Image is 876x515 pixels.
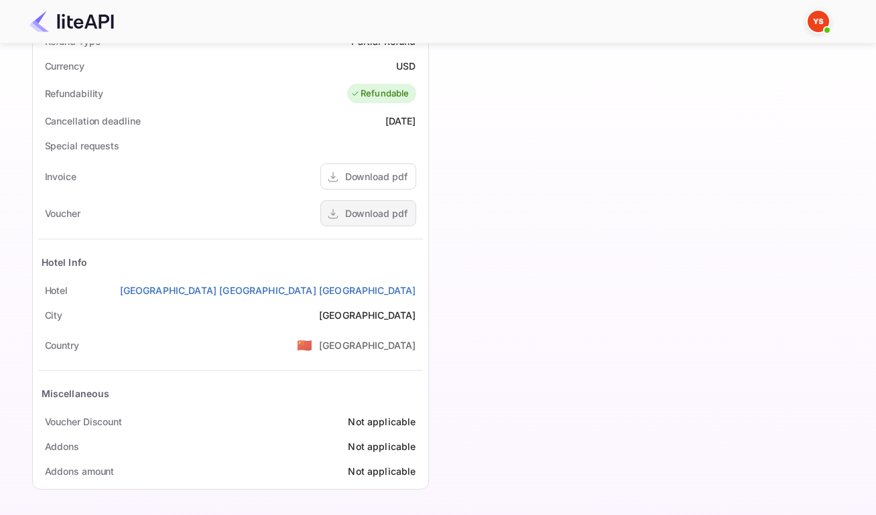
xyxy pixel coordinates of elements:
div: City [45,308,63,322]
div: Addons amount [45,464,115,478]
div: [GEOGRAPHIC_DATA] [319,308,416,322]
div: Special requests [45,139,119,153]
div: Not applicable [348,464,416,478]
div: USD [396,59,416,73]
div: Download pdf [345,206,408,220]
div: [GEOGRAPHIC_DATA] [319,338,416,352]
div: Cancellation deadline [45,114,141,128]
div: Currency [45,59,84,73]
div: Hotel [45,283,68,297]
div: Addons [45,439,79,453]
div: Voucher [45,206,80,220]
span: United States [297,333,312,357]
div: Not applicable [348,439,416,453]
div: Not applicable [348,415,416,429]
img: Yandex Support [808,11,829,32]
div: Refundable [351,87,410,100]
div: Voucher Discount [45,415,122,429]
div: Download pdf [345,169,408,183]
div: Country [45,338,79,352]
div: Hotel Info [42,255,88,269]
img: LiteAPI Logo [29,11,114,32]
div: Refundability [45,86,104,100]
a: [GEOGRAPHIC_DATA] [GEOGRAPHIC_DATA] [GEOGRAPHIC_DATA] [120,283,416,297]
div: Invoice [45,169,76,183]
div: Miscellaneous [42,386,110,400]
div: [DATE] [385,114,416,128]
